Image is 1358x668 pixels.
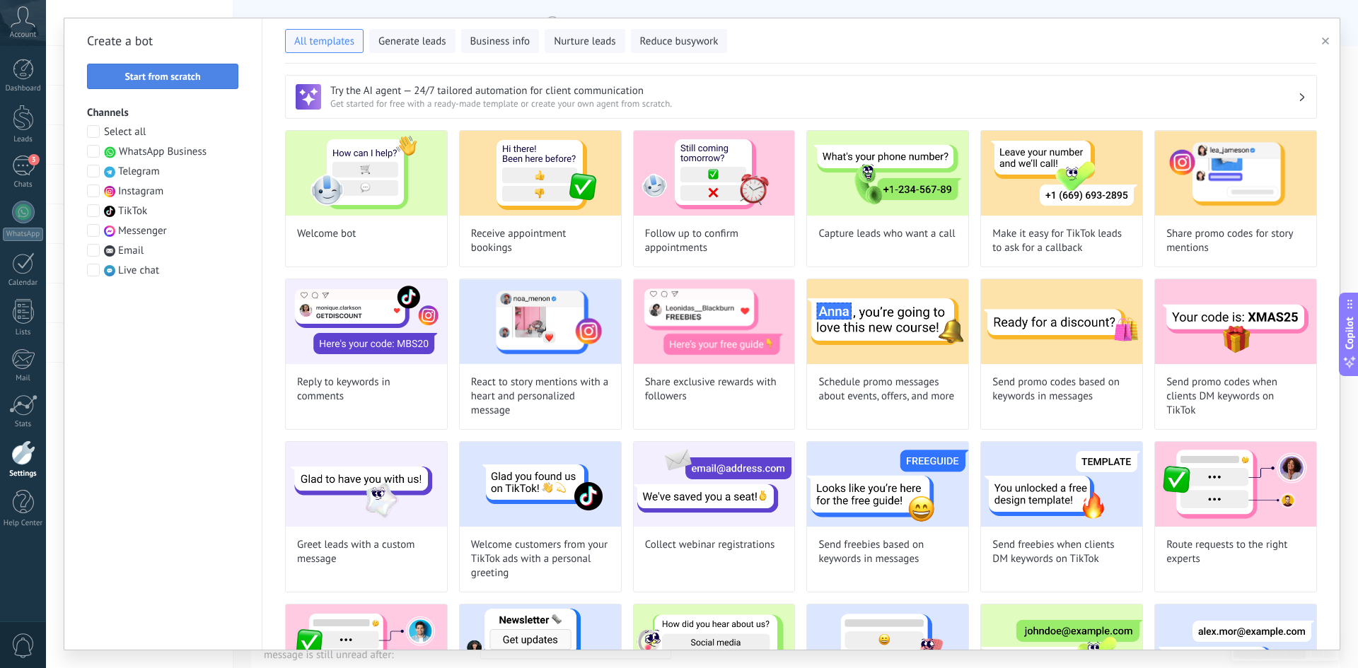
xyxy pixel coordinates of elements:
[471,227,610,255] span: Receive appointment bookings
[807,131,968,216] img: Capture leads who want a call
[118,264,159,278] span: Live chat
[118,244,144,258] span: Email
[297,375,436,404] span: Reply to keywords in comments
[1166,538,1305,566] span: Route requests to the right experts
[330,98,1298,110] span: Get started for free with a ready-made template or create your own agent from scratch.
[285,29,364,53] button: All templates
[461,29,540,53] button: Business info
[992,227,1131,255] span: Make it easy for TikTok leads to ask for a callback
[981,442,1142,527] img: Send freebies when clients DM keywords on TikTok
[1166,375,1305,418] span: Send promo codes when clients DM keywords on TikTok
[3,180,44,189] div: Chats
[1166,227,1305,255] span: Share promo codes for story mentions
[471,538,610,580] span: Welcome customers from your TikTok ads with a personal greeting
[818,227,955,241] span: Capture leads who want a call
[124,71,200,81] span: Start from scratch
[378,35,446,49] span: Generate leads
[3,228,43,241] div: WhatsApp
[330,84,1298,98] h3: Try the AI agent — 24/7 tailored automation for client communication
[1342,317,1357,349] span: Copilot
[470,35,530,49] span: Business info
[645,227,784,255] span: Follow up to confirm appointments
[294,35,354,49] span: All templates
[118,204,147,218] span: TikTok
[634,131,795,216] img: Follow up to confirm appointments
[3,84,44,93] div: Dashboard
[471,375,610,418] span: React to story mentions with a heart and personalized message
[3,328,44,337] div: Lists
[545,29,625,53] button: Nurture leads
[992,375,1131,404] span: Send promo codes based on keywords in messages
[10,30,36,40] span: Account
[87,106,239,119] h3: Channels
[554,35,615,49] span: Nurture leads
[118,224,167,238] span: Messenger
[87,64,238,89] button: Start from scratch
[297,538,436,566] span: Greet leads with a custom message
[460,442,621,527] img: Welcome customers from your TikTok ads with a personal greeting
[818,375,957,404] span: Schedule promo messages about events, offers, and more
[3,420,44,429] div: Stats
[119,145,207,159] span: WhatsApp Business
[3,469,44,479] div: Settings
[1155,131,1316,216] img: Share promo codes for story mentions
[981,279,1142,364] img: Send promo codes based on keywords in messages
[87,30,239,52] h2: Create a bot
[3,135,44,144] div: Leads
[640,35,719,49] span: Reduce busywork
[28,154,40,165] span: 3
[460,131,621,216] img: Receive appointment bookings
[286,131,447,216] img: Welcome bot
[104,125,146,139] span: Select all
[286,442,447,527] img: Greet leads with a custom message
[981,131,1142,216] img: Make it easy for TikTok leads to ask for a callback
[3,279,44,288] div: Calendar
[3,374,44,383] div: Mail
[369,29,455,53] button: Generate leads
[118,165,160,179] span: Telegram
[1155,279,1316,364] img: Send promo codes when clients DM keywords on TikTok
[631,29,728,53] button: Reduce busywork
[286,279,447,364] img: Reply to keywords in comments
[645,375,784,404] span: Share exclusive rewards with followers
[1155,442,1316,527] img: Route requests to the right experts
[634,442,795,527] img: Collect webinar registrations
[460,279,621,364] img: React to story mentions with a heart and personalized message
[992,538,1131,566] span: Send freebies when clients DM keywords on TikTok
[118,184,163,199] span: Instagram
[807,442,968,527] img: Send freebies based on keywords in messages
[645,538,775,552] span: Collect webinar registrations
[297,227,356,241] span: Welcome bot
[634,279,795,364] img: Share exclusive rewards with followers
[807,279,968,364] img: Schedule promo messages about events, offers, and more
[818,538,957,566] span: Send freebies based on keywords in messages
[3,519,44,528] div: Help Center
